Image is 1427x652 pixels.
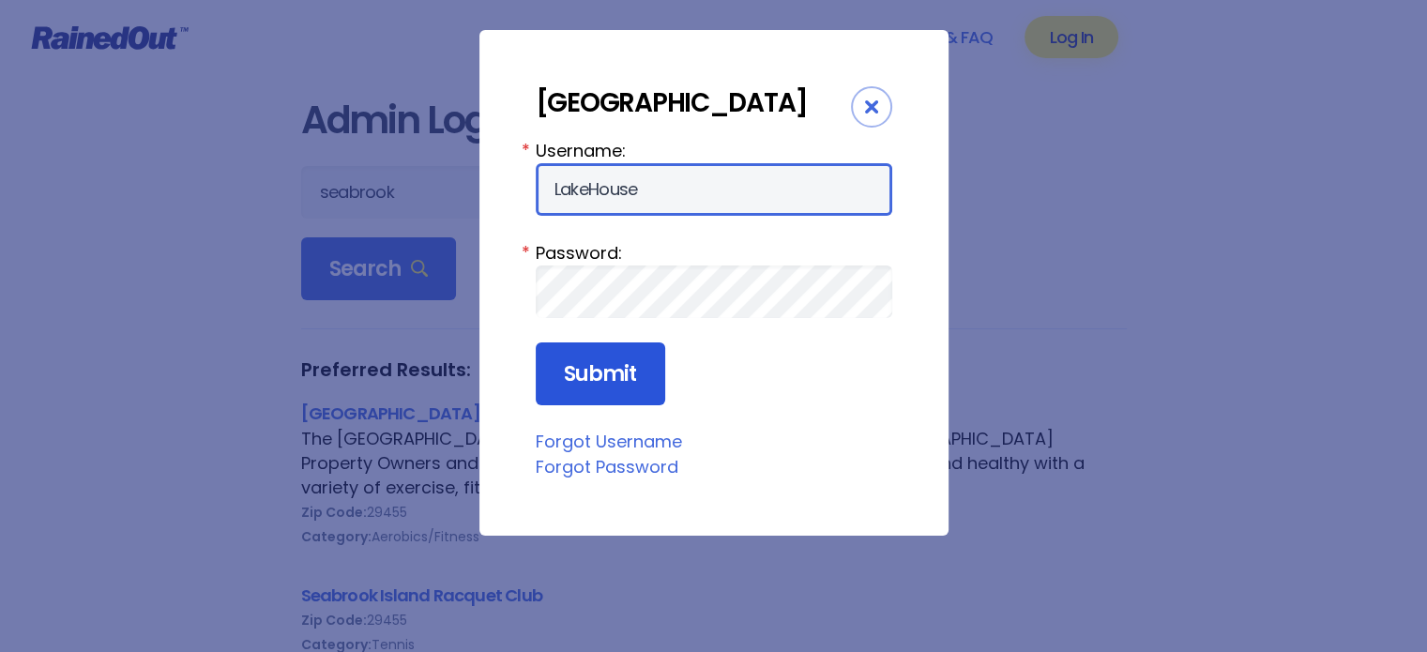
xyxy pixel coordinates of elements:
a: Forgot Username [536,430,682,453]
label: Username: [536,138,892,163]
input: Submit [536,342,665,406]
div: [GEOGRAPHIC_DATA] [536,86,851,119]
div: Close [851,86,892,128]
label: Password: [536,240,892,265]
a: Forgot Password [536,455,678,478]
